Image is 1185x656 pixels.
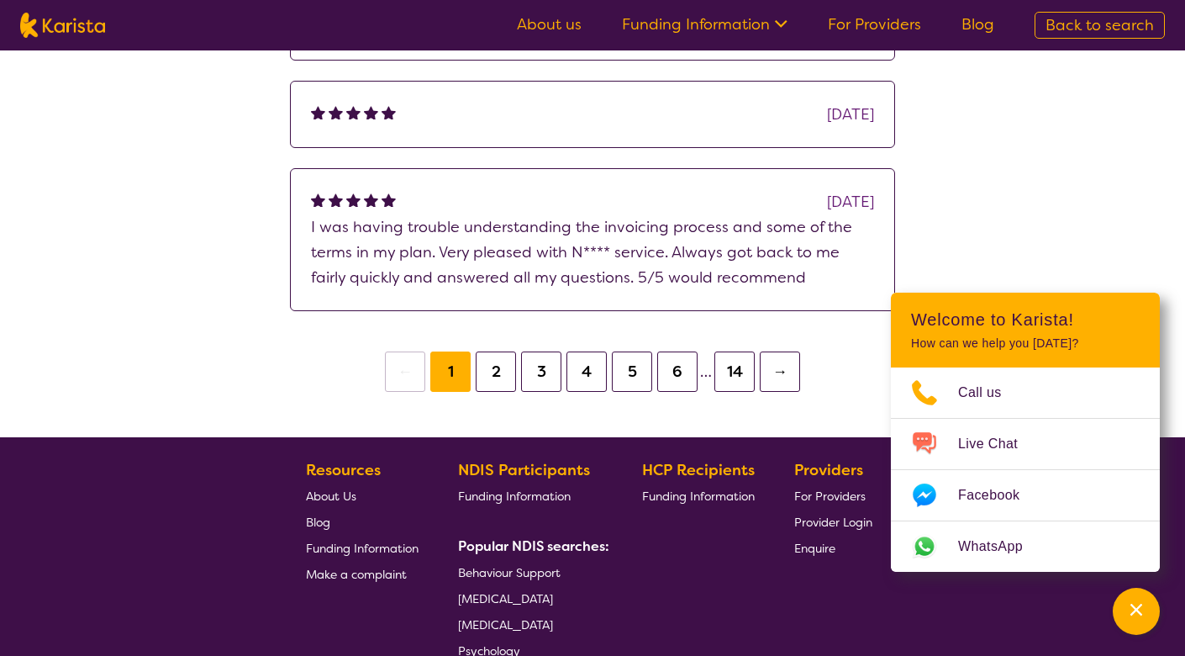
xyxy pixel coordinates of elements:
button: 3 [521,352,561,392]
a: Back to search [1035,12,1165,39]
h2: Welcome to Karista! [911,309,1140,330]
img: fullstar [364,105,378,119]
img: fullstar [382,105,396,119]
div: [DATE] [827,102,874,127]
div: [DATE] [827,189,874,214]
span: Facebook [958,483,1040,508]
a: [MEDICAL_DATA] [458,611,603,637]
button: 14 [714,352,755,392]
a: For Providers [794,483,872,509]
span: [MEDICAL_DATA] [458,591,553,606]
button: 6 [657,352,698,392]
b: NDIS Participants [458,460,590,480]
button: → [760,352,800,392]
span: Behaviour Support [458,565,561,580]
button: ← [385,352,425,392]
div: Channel Menu [891,293,1160,572]
img: Karista logo [20,13,105,38]
a: Funding Information [642,483,755,509]
button: 4 [566,352,607,392]
img: fullstar [346,105,361,119]
b: HCP Recipients [642,460,755,480]
img: fullstar [382,193,396,207]
b: Popular NDIS searches: [458,537,609,555]
a: Behaviour Support [458,559,603,585]
span: Make a complaint [306,567,407,582]
a: [MEDICAL_DATA] [458,585,603,611]
span: [MEDICAL_DATA] [458,617,553,632]
span: Blog [306,515,330,530]
button: 5 [612,352,652,392]
img: fullstar [311,105,325,119]
a: Enquire [794,535,872,561]
a: Funding Information [622,14,787,34]
a: Blog [306,509,419,535]
span: For Providers [794,489,866,504]
a: Provider Login [794,509,872,535]
a: Blog [961,14,994,34]
p: How can we help you [DATE]? [911,336,1140,351]
span: Enquire [794,541,835,556]
span: Provider Login [794,515,872,530]
a: Make a complaint [306,561,419,587]
button: 2 [476,352,516,392]
a: For Providers [828,14,921,34]
p: I was having trouble understanding the invoicing process and some of the terms in my plan. Very p... [311,214,874,290]
span: WhatsApp [958,534,1043,559]
span: Back to search [1045,15,1154,35]
span: Funding Information [642,489,755,504]
span: … [700,362,712,382]
b: Resources [306,460,381,480]
img: fullstar [364,193,378,207]
a: Funding Information [458,483,603,509]
img: fullstar [329,105,343,119]
span: Call us [958,380,1022,405]
button: Channel Menu [1113,588,1160,635]
img: fullstar [329,193,343,207]
a: About us [517,14,582,34]
span: About Us [306,489,356,504]
img: fullstar [311,193,325,207]
span: Funding Information [306,541,419,556]
ul: Choose channel [891,368,1160,572]
span: Funding Information [458,489,571,504]
img: fullstar [346,193,361,207]
a: Web link opens in a new tab. [891,521,1160,572]
b: Providers [794,460,863,480]
button: 1 [430,352,471,392]
a: Funding Information [306,535,419,561]
span: Live Chat [958,431,1038,457]
a: About Us [306,483,419,509]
